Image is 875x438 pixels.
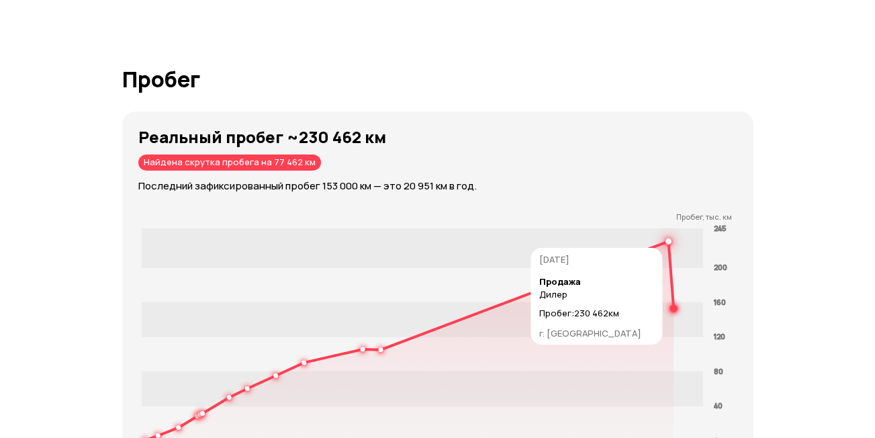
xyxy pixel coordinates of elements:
[714,297,726,307] tspan: 160
[138,155,321,171] div: Найдена скрутка пробега на 77 462 км
[714,263,727,273] tspan: 200
[714,366,723,376] tspan: 80
[714,332,725,342] tspan: 120
[138,126,386,148] strong: Реальный пробег ~230 462 км
[122,67,753,91] h1: Пробег
[138,179,753,193] p: Последний зафиксированный пробег 153 000 км — это 20 951 км в год.
[138,212,732,222] p: Пробег, тыс. км
[714,223,726,233] tspan: 245
[714,401,723,411] tspan: 40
